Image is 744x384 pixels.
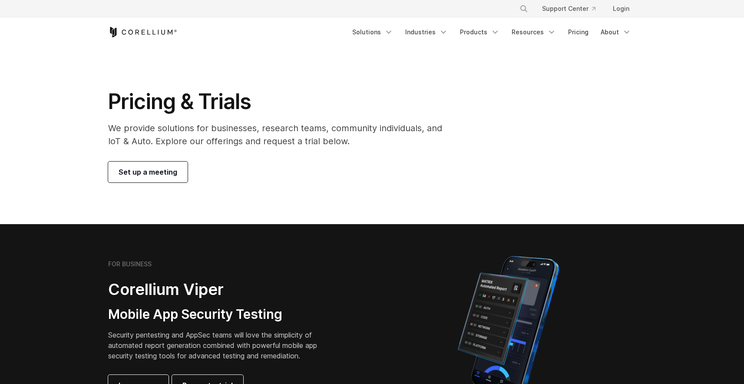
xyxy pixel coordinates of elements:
a: Support Center [535,1,602,17]
a: Corellium Home [108,27,177,37]
p: Security pentesting and AppSec teams will love the simplicity of automated report generation comb... [108,330,331,361]
h6: FOR BUSINESS [108,260,152,268]
a: Login [606,1,636,17]
span: Set up a meeting [119,167,177,177]
p: We provide solutions for businesses, research teams, community individuals, and IoT & Auto. Explo... [108,122,454,148]
a: About [595,24,636,40]
div: Navigation Menu [509,1,636,17]
h2: Corellium Viper [108,280,331,299]
div: Navigation Menu [347,24,636,40]
a: Products [455,24,505,40]
a: Set up a meeting [108,162,188,182]
a: Solutions [347,24,398,40]
a: Industries [400,24,453,40]
a: Resources [506,24,561,40]
h3: Mobile App Security Testing [108,306,331,323]
h1: Pricing & Trials [108,89,454,115]
a: Pricing [563,24,594,40]
button: Search [516,1,532,17]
